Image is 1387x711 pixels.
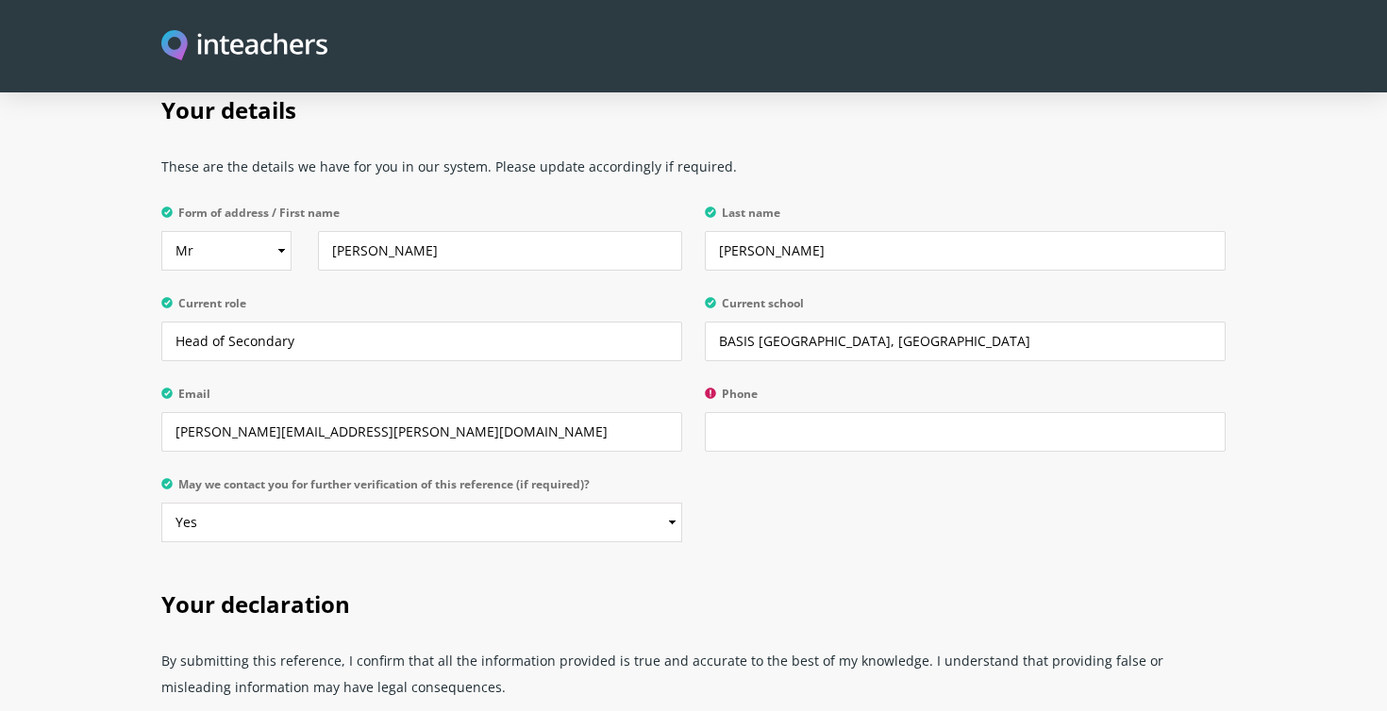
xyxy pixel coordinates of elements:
[161,30,327,63] a: Visit this site's homepage
[161,94,296,125] span: Your details
[161,388,682,412] label: Email
[161,146,1226,199] p: These are the details we have for you in our system. Please update accordingly if required.
[705,388,1226,412] label: Phone
[161,207,682,231] label: Form of address / First name
[161,478,682,503] label: May we contact you for further verification of this reference (if required)?
[705,297,1226,322] label: Current school
[161,297,682,322] label: Current role
[705,207,1226,231] label: Last name
[161,30,327,63] img: Inteachers
[161,588,350,620] span: Your declaration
